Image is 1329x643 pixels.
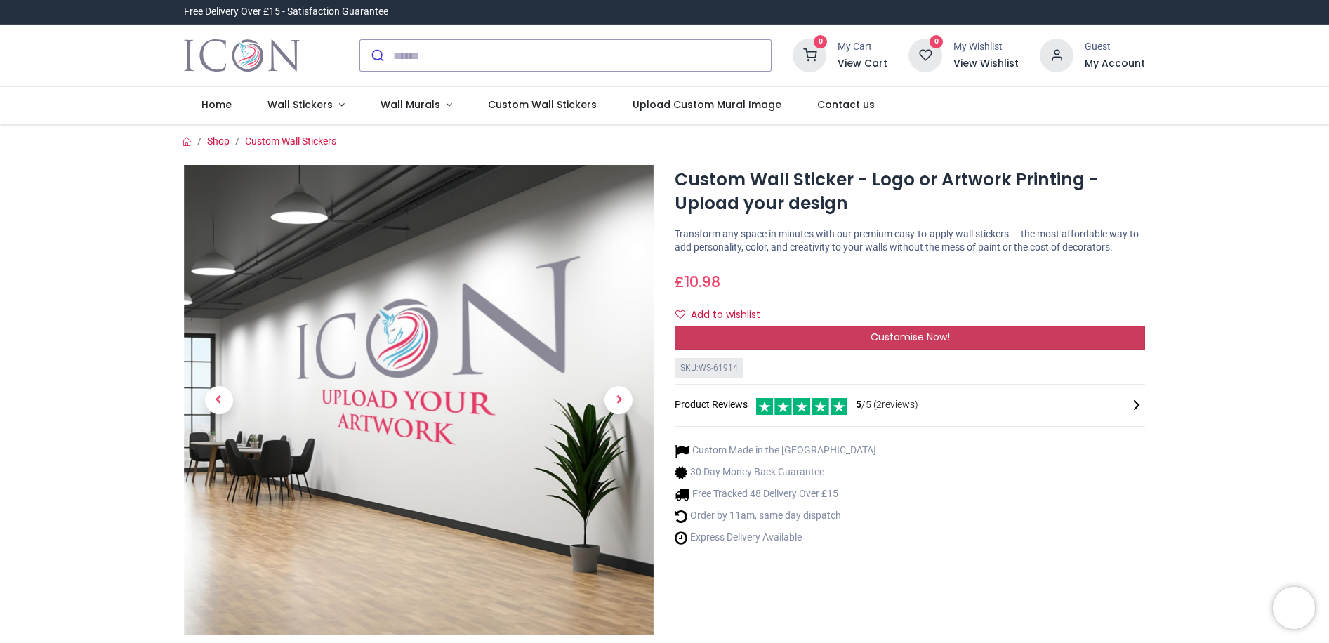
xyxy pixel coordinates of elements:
a: Wall Murals [363,87,470,124]
span: Previous [205,386,233,414]
span: 10.98 [685,272,720,292]
span: Customise Now! [871,330,950,344]
p: Transform any space in minutes with our premium easy-to-apply wall stickers — the most affordable... [675,227,1145,255]
a: Wall Stickers [250,87,363,124]
button: Add to wishlistAdd to wishlist [675,303,772,327]
div: Free Delivery Over £15 - Satisfaction Guarantee [184,5,388,19]
a: View Cart [838,57,887,71]
span: Home [201,98,232,112]
iframe: Customer reviews powered by Trustpilot [850,5,1145,19]
a: View Wishlist [953,57,1019,71]
h1: Custom Wall Sticker - Logo or Artwork Printing - Upload your design [675,168,1145,216]
span: Upload Custom Mural Image [633,98,781,112]
button: Submit [360,40,393,71]
a: Shop [207,135,230,147]
a: Logo of Icon Wall Stickers [184,36,300,75]
span: Wall Stickers [267,98,333,112]
li: 30 Day Money Back Guarantee [675,465,876,480]
div: My Cart [838,40,887,54]
li: Free Tracked 48 Delivery Over £15 [675,487,876,502]
a: 0 [908,49,942,60]
img: Icon Wall Stickers [184,36,300,75]
li: Custom Made in the [GEOGRAPHIC_DATA] [675,444,876,458]
i: Add to wishlist [675,310,685,319]
span: Next [604,386,633,414]
div: SKU: WS-61914 [675,358,743,378]
span: Contact us [817,98,875,112]
span: £ [675,272,720,292]
div: My Wishlist [953,40,1019,54]
sup: 0 [814,35,827,48]
a: My Account [1085,57,1145,71]
div: Guest [1085,40,1145,54]
li: Express Delivery Available [675,531,876,545]
img: Custom Wall Sticker - Logo or Artwork Printing - Upload your design [184,165,654,635]
span: /5 ( 2 reviews) [856,398,918,412]
sup: 0 [930,35,943,48]
a: Next [583,236,654,565]
span: Custom Wall Stickers [488,98,597,112]
li: Order by 11am, same day dispatch [675,509,876,524]
span: Wall Murals [381,98,440,112]
span: 5 [856,399,861,410]
a: 0 [793,49,826,60]
div: Product Reviews [675,396,1145,415]
iframe: Brevo live chat [1273,587,1315,629]
a: Previous [184,236,254,565]
a: Custom Wall Stickers [245,135,336,147]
